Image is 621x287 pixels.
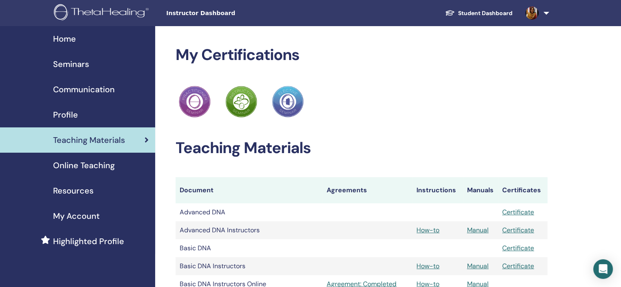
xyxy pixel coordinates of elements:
a: How-to [416,262,439,270]
span: Profile [53,109,78,121]
a: How-to [416,226,439,234]
div: Open Intercom Messenger [593,259,613,279]
h2: My Certifications [176,46,548,65]
a: Certificate [502,208,534,216]
th: Document [176,177,323,203]
span: Instructor Dashboard [166,9,289,18]
a: Student Dashboard [438,6,519,21]
img: logo.png [54,4,151,22]
span: Online Teaching [53,159,115,171]
img: Practitioner [225,86,257,118]
span: Seminars [53,58,89,70]
img: Practitioner [272,86,304,118]
span: Teaching Materials [53,134,125,146]
img: Practitioner [179,86,211,118]
img: graduation-cap-white.svg [445,9,455,16]
a: Manual [467,226,489,234]
a: Certificate [502,244,534,252]
th: Certificates [498,177,548,203]
td: Advanced DNA Instructors [176,221,323,239]
span: Communication [53,83,115,96]
span: My Account [53,210,100,222]
img: default.jpg [525,7,539,20]
th: Instructions [412,177,463,203]
span: Highlighted Profile [53,235,124,247]
a: Manual [467,262,489,270]
th: Manuals [463,177,498,203]
span: Home [53,33,76,45]
h2: Teaching Materials [176,139,548,158]
td: Basic DNA [176,239,323,257]
th: Agreements [323,177,412,203]
a: Certificate [502,262,534,270]
td: Basic DNA Instructors [176,257,323,275]
td: Advanced DNA [176,203,323,221]
span: Resources [53,185,93,197]
a: Certificate [502,226,534,234]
